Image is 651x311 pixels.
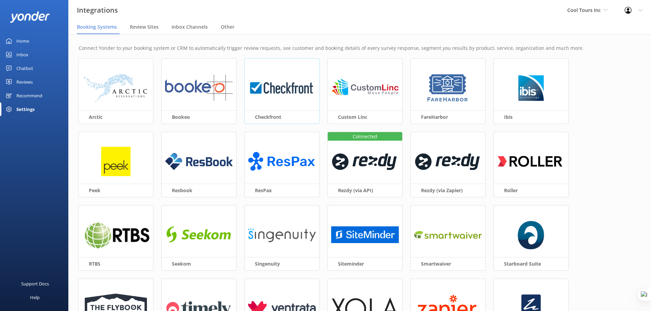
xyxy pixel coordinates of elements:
[162,257,236,270] h3: Seekom
[162,184,236,197] h3: Resbook
[165,147,233,176] img: resbook_logo.png
[30,291,40,304] div: Help
[79,184,153,197] h3: Peek
[82,220,150,250] img: 1624324537..png
[16,102,35,116] div: Settings
[16,89,42,102] div: Recommend
[331,147,399,176] img: 1624324453..png
[82,73,150,103] img: arctic_logo.png
[328,184,402,197] h3: Rezdy (via API)
[411,110,485,124] h3: FareHarbor
[426,73,470,103] img: 1629843345..png
[16,75,33,89] div: Reviews
[497,147,565,176] img: 1616660206..png
[77,5,118,16] h3: Integrations
[79,257,153,270] h3: RTBS
[245,257,319,270] h3: Singenuity
[21,277,49,291] div: Support Docs
[165,220,233,250] img: 1616638368..png
[248,220,316,250] img: singenuity_logo.png
[494,184,568,197] h3: Roller
[162,110,236,124] h3: Bookeo
[101,147,131,176] img: peek_logo.png
[248,73,316,103] img: 1624323426..png
[518,220,545,250] img: starboard_suite_logo.png
[567,7,601,13] span: Cool Tours Inc
[414,147,482,176] img: 1619647509..png
[16,61,33,75] div: Chatbot
[16,34,29,48] div: Home
[494,110,568,124] h3: Ibis
[328,257,402,270] h3: Siteminder
[77,24,117,30] span: Booking Systems
[516,73,546,103] img: 1629776749..png
[494,257,568,270] h3: Starboard Suite
[411,184,485,197] h3: Rezdy (via Zapier)
[10,11,50,23] img: yonder-white-logo.png
[130,24,159,30] span: Review Sites
[328,132,402,141] div: Connected
[331,73,399,103] img: 1624324618..png
[172,24,208,30] span: Inbox Channels
[245,110,319,124] h3: Checkfront
[245,184,319,197] h3: ResPax
[16,48,28,61] div: Inbox
[221,24,234,30] span: Other
[411,257,485,270] h3: Smartwaiver
[165,73,233,103] img: 1624324865..png
[79,110,153,124] h3: Arctic
[248,147,316,176] img: ResPax
[414,220,482,250] img: 1650579744..png
[331,220,399,250] img: 1710292409..png
[328,110,402,124] h3: Custom Linc
[79,44,641,52] p: Connect Yonder to your booking system or CRM to automatically trigger review requests, see custom...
